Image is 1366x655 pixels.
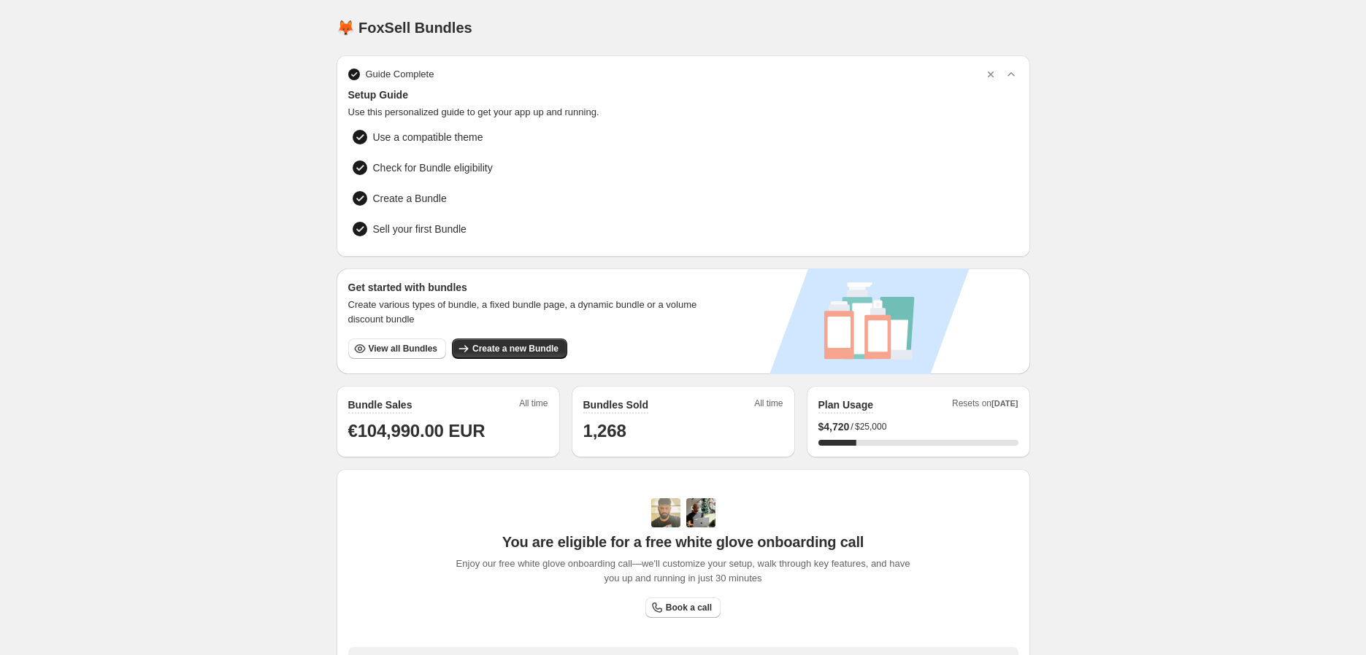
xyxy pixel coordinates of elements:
[818,419,1018,434] div: /
[448,557,918,586] span: Enjoy our free white glove onboarding call—we'll customize your setup, walk through key features,...
[818,419,850,434] span: $ 4,720
[337,19,472,36] h1: 🦊 FoxSell Bundles
[373,191,447,206] span: Create a Bundle
[583,419,783,443] h1: 1,268
[818,398,873,412] h2: Plan Usage
[991,399,1018,408] span: [DATE]
[348,298,711,327] span: Create various types of bundle, a fixed bundle page, a dynamic bundle or a volume discount bundle
[645,597,721,618] a: Book a call
[855,421,886,433] span: $25,000
[373,130,483,144] span: Use a compatible theme
[952,398,1018,414] span: Resets on
[348,419,548,443] h1: €104,990.00 EUR
[583,398,648,412] h2: Bundles Sold
[348,88,1018,102] span: Setup Guide
[754,398,783,414] span: All time
[369,343,437,354] span: View all Bundles
[348,338,446,359] button: View all Bundles
[651,498,680,527] img: Adi
[373,222,467,236] span: Sell your first Bundle
[666,602,712,613] span: Book a call
[348,280,711,295] h3: Get started with bundles
[348,105,1018,120] span: Use this personalized guide to get your app up and running.
[686,498,715,527] img: Prakhar
[502,533,864,551] span: You are eligible for a free white glove onboarding call
[452,338,567,359] button: Create a new Bundle
[373,160,493,175] span: Check for Bundle eligibility
[472,343,559,354] span: Create a new Bundle
[366,67,434,82] span: Guide Complete
[519,398,548,414] span: All time
[348,398,413,412] h2: Bundle Sales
